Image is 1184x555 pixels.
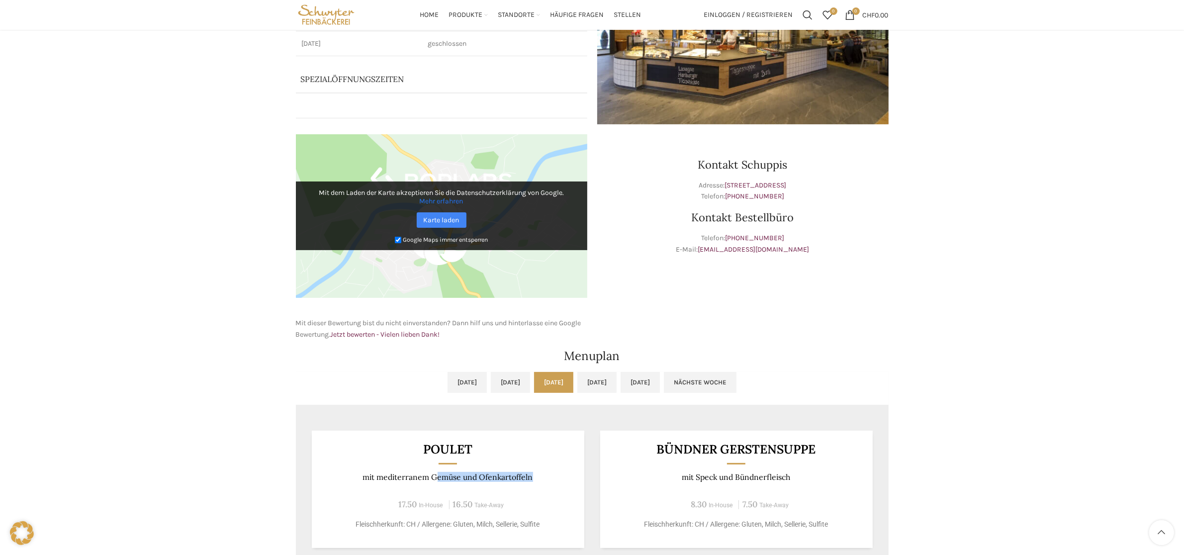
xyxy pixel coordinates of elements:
[550,5,604,25] a: Häufige Fragen
[399,499,417,510] span: 17.50
[331,330,440,339] a: Jetzt bewerten - Vielen lieben Dank!
[498,10,535,20] span: Standorte
[691,499,707,510] span: 8.30
[597,180,889,202] p: Adresse: Telefon:
[612,472,860,482] p: mit Speck und Bündnerfleisch
[475,502,504,509] span: Take-Away
[621,372,660,393] a: [DATE]
[612,519,860,530] p: Fleischherkunft: CH / Allergene: Gluten, Milch, Sellerie, Sulfite
[491,372,530,393] a: [DATE]
[550,10,604,20] span: Häufige Fragen
[614,10,641,20] span: Stellen
[296,350,889,362] h2: Menuplan
[448,372,487,393] a: [DATE]
[296,318,587,340] p: Mit dieser Bewertung bist du nicht einverstanden? Dann hilf uns und hinterlasse eine Google Bewer...
[798,5,818,25] a: Suchen
[324,443,572,456] h3: Poulet
[577,372,617,393] a: [DATE]
[818,5,838,25] a: 0
[664,372,736,393] a: Nächste Woche
[704,11,793,18] span: Einloggen / Registrieren
[597,212,889,223] h3: Kontakt Bestellbüro
[420,197,463,205] a: Mehr erfahren
[419,502,444,509] span: In-House
[296,134,587,298] img: Google Maps
[698,245,810,254] a: [EMAIL_ADDRESS][DOMAIN_NAME]
[725,192,784,200] a: [PHONE_NUMBER]
[840,5,894,25] a: 0 CHF0.00
[403,236,488,243] small: Google Maps immer entsperren
[863,10,889,19] bdi: 0.00
[301,74,534,85] p: Spezialöffnungszeiten
[852,7,860,15] span: 0
[449,10,482,20] span: Produkte
[324,519,572,530] p: Fleischherkunft: CH / Allergene: Gluten, Milch, Sellerie, Sulfite
[597,159,889,170] h3: Kontakt Schuppis
[498,5,540,25] a: Standorte
[453,499,473,510] span: 16.50
[830,7,837,15] span: 0
[863,10,875,19] span: CHF
[742,499,757,510] span: 7.50
[296,10,357,18] a: Site logo
[709,502,733,509] span: In-House
[362,5,699,25] div: Main navigation
[324,472,572,482] p: mit mediterranem Gemüse und Ofenkartoffeln
[417,212,466,228] a: Karte laden
[302,39,416,49] p: [DATE]
[420,10,439,20] span: Home
[449,5,488,25] a: Produkte
[395,237,401,243] input: Google Maps immer entsperren
[1149,520,1174,545] a: Scroll to top button
[303,188,580,205] p: Mit dem Laden der Karte akzeptieren Sie die Datenschutzerklärung von Google.
[597,233,889,255] p: Telefon: E-Mail:
[699,5,798,25] a: Einloggen / Registrieren
[725,234,784,242] a: [PHONE_NUMBER]
[759,502,789,509] span: Take-Away
[725,181,787,189] a: [STREET_ADDRESS]
[428,39,581,49] p: geschlossen
[614,5,641,25] a: Stellen
[534,372,573,393] a: [DATE]
[420,5,439,25] a: Home
[818,5,838,25] div: Meine Wunschliste
[612,443,860,456] h3: Bündner Gerstensuppe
